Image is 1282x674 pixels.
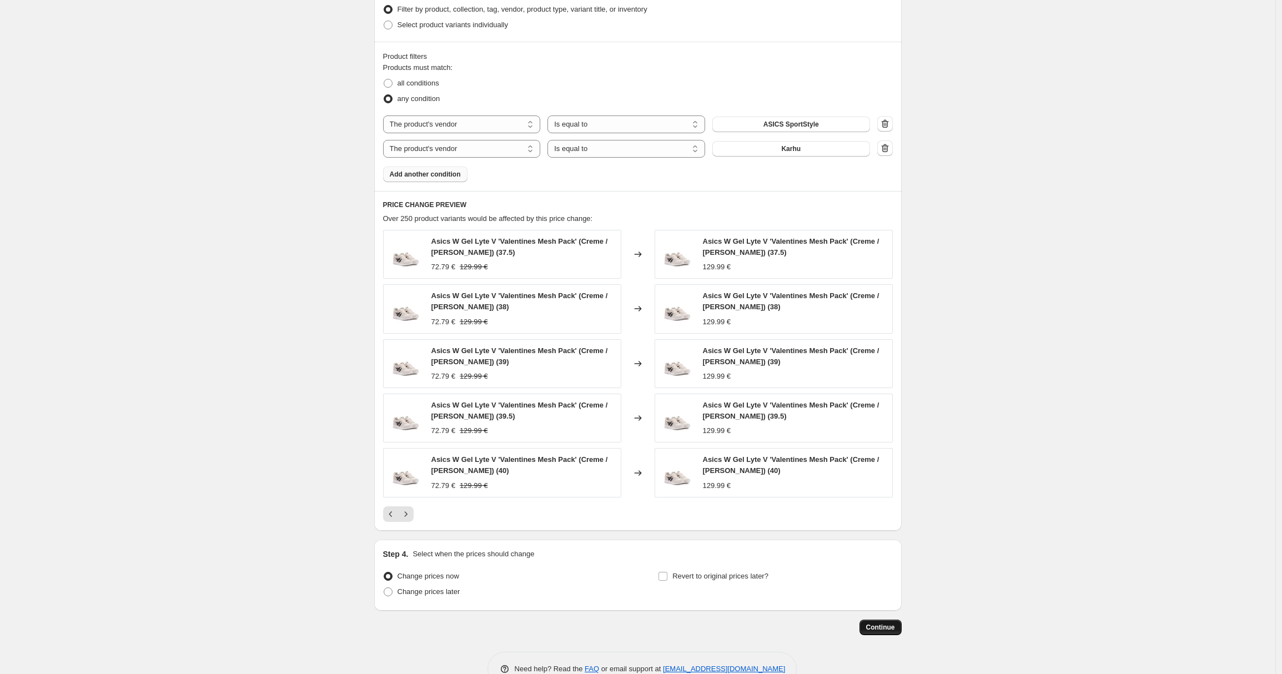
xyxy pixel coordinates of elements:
[703,346,879,366] span: Asics W Gel Lyte V 'Valentines Mesh Pack' (Creme / [PERSON_NAME]) (39)
[431,346,608,366] span: Asics W Gel Lyte V 'Valentines Mesh Pack' (Creme / [PERSON_NAME]) (39)
[460,371,488,382] strike: 129.99 €
[703,455,879,475] span: Asics W Gel Lyte V 'Valentines Mesh Pack' (Creme / [PERSON_NAME]) (40)
[431,237,608,256] span: Asics W Gel Lyte V 'Valentines Mesh Pack' (Creme / [PERSON_NAME]) (37.5)
[661,347,694,380] img: asics-w-gel-lyte-v-valentines-mesh-pack-cream-black-4_1_80x.jpg
[460,316,488,328] strike: 129.99 €
[383,549,409,560] h2: Step 4.
[661,292,694,325] img: asics-w-gel-lyte-v-valentines-mesh-pack-cream-black-4_1_80x.jpg
[661,401,694,435] img: asics-w-gel-lyte-v-valentines-mesh-pack-cream-black-4_1_80x.jpg
[389,238,423,271] img: asics-w-gel-lyte-v-valentines-mesh-pack-cream-black-4_1_80x.jpg
[661,456,694,490] img: asics-w-gel-lyte-v-valentines-mesh-pack-cream-black-4_1_80x.jpg
[712,117,870,132] button: ASICS SportStyle
[599,665,663,673] span: or email support at
[585,665,599,673] a: FAQ
[389,292,423,325] img: asics-w-gel-lyte-v-valentines-mesh-pack-cream-black-4_1_80x.jpg
[431,425,455,436] div: 72.79 €
[389,347,423,380] img: asics-w-gel-lyte-v-valentines-mesh-pack-cream-black-4_1_80x.jpg
[703,425,731,436] div: 129.99 €
[460,261,488,273] strike: 129.99 €
[389,456,423,490] img: asics-w-gel-lyte-v-valentines-mesh-pack-cream-black-4_1_80x.jpg
[672,572,768,580] span: Revert to original prices later?
[398,587,460,596] span: Change prices later
[431,316,455,328] div: 72.79 €
[383,200,893,209] h6: PRICE CHANGE PREVIEW
[703,261,731,273] div: 129.99 €
[431,480,455,491] div: 72.79 €
[703,371,731,382] div: 129.99 €
[413,549,534,560] p: Select when the prices should change
[460,480,488,491] strike: 129.99 €
[703,237,879,256] span: Asics W Gel Lyte V 'Valentines Mesh Pack' (Creme / [PERSON_NAME]) (37.5)
[703,401,879,420] span: Asics W Gel Lyte V 'Valentines Mesh Pack' (Creme / [PERSON_NAME]) (39.5)
[383,506,399,522] button: Previous
[431,291,608,311] span: Asics W Gel Lyte V 'Valentines Mesh Pack' (Creme / [PERSON_NAME]) (38)
[398,94,440,103] span: any condition
[383,51,893,62] div: Product filters
[781,144,801,153] span: Karhu
[460,425,488,436] strike: 129.99 €
[431,401,608,420] span: Asics W Gel Lyte V 'Valentines Mesh Pack' (Creme / [PERSON_NAME]) (39.5)
[431,261,455,273] div: 72.79 €
[515,665,585,673] span: Need help? Read the
[866,623,895,632] span: Continue
[703,480,731,491] div: 129.99 €
[703,316,731,328] div: 129.99 €
[398,572,459,580] span: Change prices now
[712,141,870,157] button: Karhu
[859,620,902,635] button: Continue
[390,170,461,179] span: Add another condition
[383,63,453,72] span: Products must match:
[398,79,439,87] span: all conditions
[431,371,455,382] div: 72.79 €
[383,167,467,182] button: Add another condition
[431,455,608,475] span: Asics W Gel Lyte V 'Valentines Mesh Pack' (Creme / [PERSON_NAME]) (40)
[398,5,647,13] span: Filter by product, collection, tag, vendor, product type, variant title, or inventory
[398,506,414,522] button: Next
[763,120,819,129] span: ASICS SportStyle
[383,214,593,223] span: Over 250 product variants would be affected by this price change:
[663,665,785,673] a: [EMAIL_ADDRESS][DOMAIN_NAME]
[389,401,423,435] img: asics-w-gel-lyte-v-valentines-mesh-pack-cream-black-4_1_80x.jpg
[383,506,414,522] nav: Pagination
[661,238,694,271] img: asics-w-gel-lyte-v-valentines-mesh-pack-cream-black-4_1_80x.jpg
[398,21,508,29] span: Select product variants individually
[703,291,879,311] span: Asics W Gel Lyte V 'Valentines Mesh Pack' (Creme / [PERSON_NAME]) (38)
